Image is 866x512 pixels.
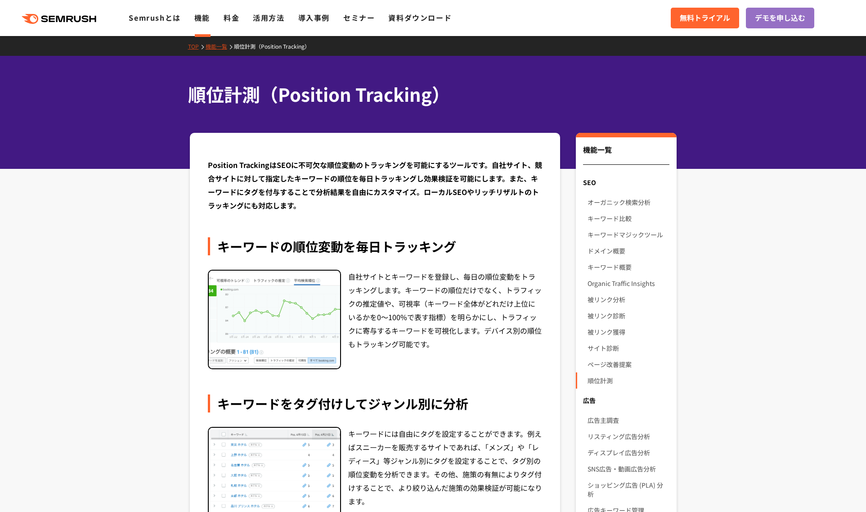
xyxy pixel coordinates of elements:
[588,340,669,356] a: サイト診断
[209,271,340,369] img: 順位計測（Position Tracking） 順位変動
[588,291,669,308] a: 被リンク分析
[588,372,669,389] a: 順位計測
[746,8,814,28] a: デモを申し込む
[194,12,210,23] a: 機能
[588,461,669,477] a: SNS広告・動画広告分析
[348,270,543,370] div: 自社サイトとキーワードを登録し、毎日の順位変動をトラッキングします。キーワードの順位だけでなく、トラフィックの推定値や、可視率（キーワード全体がどれだけ上位にいるかを0～100%で表す指標）を明...
[588,227,669,243] a: キーワードマジックツール
[298,12,330,23] a: 導入事例
[208,158,543,212] div: Position TrackingはSEOに不可欠な順位変動のトラッキングを可能にするツールです。自社サイト、競合サイトに対して指定したキーワードの順位を毎日トラッキングし効果検証を可能にします...
[206,42,234,50] a: 機能一覧
[680,12,730,24] span: 無料トライアル
[208,394,543,412] div: キーワードをタグ付けしてジャンル別に分析
[588,324,669,340] a: 被リンク獲得
[208,237,543,255] div: キーワードの順位変動を毎日トラッキング
[343,12,375,23] a: セミナー
[388,12,452,23] a: 資料ダウンロード
[588,308,669,324] a: 被リンク診断
[671,8,739,28] a: 無料トライアル
[234,42,317,50] a: 順位計測（Position Tracking）
[583,144,669,165] div: 機能一覧
[588,477,669,502] a: ショッピング広告 (PLA) 分析
[129,12,180,23] a: Semrushとは
[588,210,669,227] a: キーワード比較
[588,444,669,461] a: ディスプレイ広告分析
[188,42,206,50] a: TOP
[755,12,805,24] span: デモを申し込む
[588,275,669,291] a: Organic Traffic Insights
[588,243,669,259] a: ドメイン概要
[188,81,669,108] h1: 順位計測（Position Tracking）
[588,428,669,444] a: リスティング広告分析
[576,174,676,190] div: SEO
[253,12,284,23] a: 活用方法
[224,12,239,23] a: 料金
[588,194,669,210] a: オーガニック検索分析
[576,392,676,408] div: 広告
[588,412,669,428] a: 広告主調査
[588,356,669,372] a: ページ改善提案
[588,259,669,275] a: キーワード概要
